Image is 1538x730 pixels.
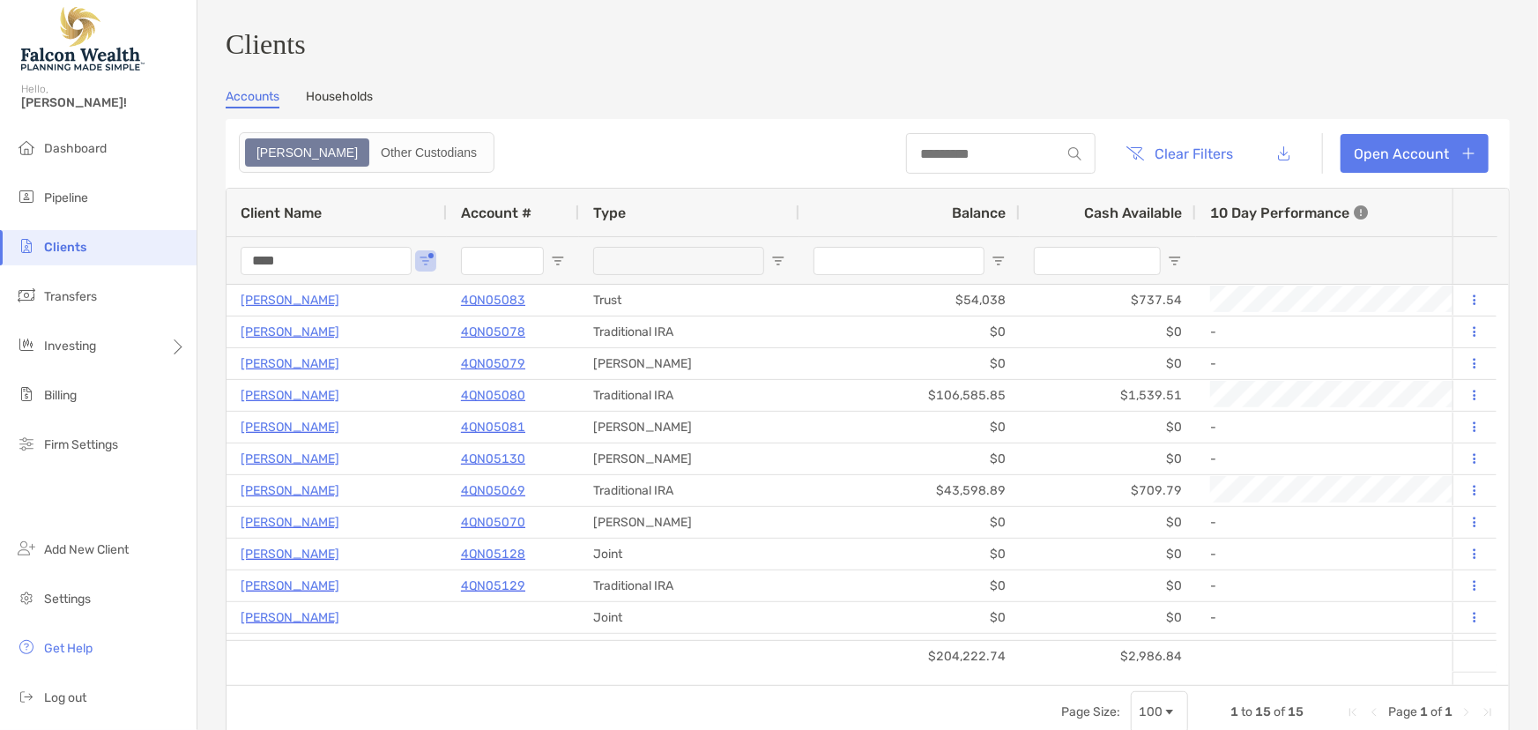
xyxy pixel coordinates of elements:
[461,575,525,597] a: 4QN05129
[799,443,1020,474] div: $0
[1210,508,1534,537] div: -
[579,507,799,538] div: [PERSON_NAME]
[1210,413,1534,442] div: -
[1020,348,1196,379] div: $0
[16,137,37,158] img: dashboard icon
[461,384,525,406] a: 4QN05080
[579,602,799,633] div: Joint
[1020,634,1196,665] div: $0
[799,539,1020,570] div: $0
[241,384,339,406] a: [PERSON_NAME]
[44,388,77,403] span: Billing
[21,7,145,71] img: Falcon Wealth Planning Logo
[461,353,525,375] a: 4QN05079
[1255,704,1271,719] span: 15
[1445,704,1453,719] span: 1
[239,132,494,173] div: segmented control
[1210,189,1368,236] div: 10 Day Performance
[44,339,96,354] span: Investing
[1210,571,1534,600] div: -
[1341,134,1489,173] a: Open Account
[1274,704,1285,719] span: of
[1020,317,1196,347] div: $0
[461,448,525,470] a: 4QN05130
[1210,317,1534,346] div: -
[16,637,37,658] img: get-help icon
[1020,380,1196,411] div: $1,539.51
[799,348,1020,379] div: $0
[461,543,525,565] p: 4QN05128
[1210,349,1534,378] div: -
[44,240,86,255] span: Clients
[461,289,525,311] a: 4QN05083
[814,247,984,275] input: Balance Filter Input
[419,254,433,268] button: Open Filter Menu
[579,634,799,665] div: [PERSON_NAME]
[799,570,1020,601] div: $0
[579,443,799,474] div: [PERSON_NAME]
[44,289,97,304] span: Transfers
[226,89,279,108] a: Accounts
[16,538,37,559] img: add_new_client icon
[241,543,339,565] a: [PERSON_NAME]
[1210,603,1534,632] div: -
[952,205,1006,221] span: Balance
[1113,134,1247,173] button: Clear Filters
[799,507,1020,538] div: $0
[551,254,565,268] button: Open Filter Menu
[21,95,186,110] span: [PERSON_NAME]!
[241,289,339,311] p: [PERSON_NAME]
[992,254,1006,268] button: Open Filter Menu
[16,433,37,454] img: firm-settings icon
[1020,570,1196,601] div: $0
[799,641,1020,672] div: $204,222.74
[241,511,339,533] a: [PERSON_NAME]
[461,480,525,502] a: 4QN05069
[241,353,339,375] a: [PERSON_NAME]
[1168,254,1182,268] button: Open Filter Menu
[247,140,368,165] div: Zoe
[241,448,339,470] a: [PERSON_NAME]
[1210,635,1534,664] div: -
[1430,704,1442,719] span: of
[16,235,37,257] img: clients icon
[579,570,799,601] div: Traditional IRA
[1020,475,1196,506] div: $709.79
[1230,704,1238,719] span: 1
[1020,443,1196,474] div: $0
[44,190,88,205] span: Pipeline
[799,380,1020,411] div: $106,585.85
[241,575,339,597] a: [PERSON_NAME]
[16,686,37,707] img: logout icon
[461,416,525,438] a: 4QN05081
[241,205,322,221] span: Client Name
[241,607,339,629] a: [PERSON_NAME]
[1061,704,1120,719] div: Page Size:
[461,247,544,275] input: Account # Filter Input
[461,205,531,221] span: Account #
[461,511,525,533] p: 4QN05070
[1210,444,1534,473] div: -
[1481,705,1495,719] div: Last Page
[1020,285,1196,316] div: $737.54
[16,285,37,306] img: transfers icon
[799,475,1020,506] div: $43,598.89
[771,254,785,268] button: Open Filter Menu
[593,205,626,221] span: Type
[1084,205,1182,221] span: Cash Available
[241,321,339,343] a: [PERSON_NAME]
[1034,247,1161,275] input: Cash Available Filter Input
[579,285,799,316] div: Trust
